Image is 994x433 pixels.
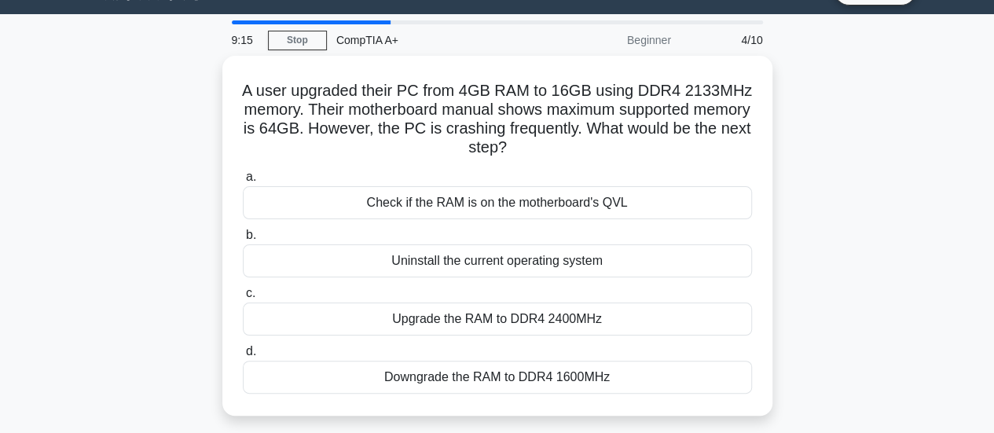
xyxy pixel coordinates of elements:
[246,170,256,183] span: a.
[222,24,268,56] div: 9:15
[268,31,327,50] a: Stop
[243,361,752,394] div: Downgrade the RAM to DDR4 1600MHz
[327,24,543,56] div: CompTIA A+
[543,24,680,56] div: Beginner
[246,344,256,358] span: d.
[680,24,772,56] div: 4/10
[243,303,752,336] div: Upgrade the RAM to DDR4 2400MHz
[241,81,754,158] h5: A user upgraded their PC from 4GB RAM to 16GB using DDR4 2133MHz memory. Their motherboard manual...
[243,244,752,277] div: Uninstall the current operating system
[246,286,255,299] span: c.
[243,186,752,219] div: Check if the RAM is on the motherboard's QVL
[246,228,256,241] span: b.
